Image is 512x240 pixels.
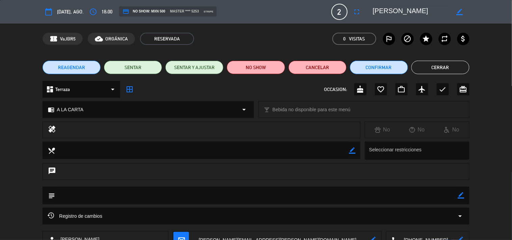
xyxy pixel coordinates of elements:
i: calendar_today [45,8,53,16]
i: star [422,35,430,43]
div: No [365,125,400,134]
i: dashboard [46,85,54,93]
i: check [439,85,447,93]
span: Terraza [55,86,70,93]
i: credit_card [123,8,129,15]
i: border_all [126,85,134,93]
i: repeat [441,35,449,43]
i: local_dining [48,147,55,154]
em: Visitas [349,35,365,43]
button: REAGENDAR [43,61,101,74]
span: RESERVADA [140,33,194,45]
span: 18:00 [102,8,112,16]
i: chrome_reader_mode [48,107,54,113]
div: No [400,125,434,134]
i: local_bar [264,107,270,113]
i: healing [48,125,56,134]
span: REAGENDAR [58,64,85,71]
i: border_color [349,147,355,154]
i: card_giftcard [459,85,467,93]
i: attach_money [459,35,467,43]
i: border_color [458,192,464,199]
span: Bebida no disponible para este menú [273,106,351,114]
span: A LA CARTA [57,106,83,114]
button: SENTAR Y AJUSTAR [165,61,223,74]
i: border_color [456,9,463,15]
i: favorite_border [377,85,385,93]
i: airplanemode_active [418,85,426,93]
i: work_outline [398,85,406,93]
button: access_time [87,6,99,18]
i: block [404,35,412,43]
i: subject [48,192,55,199]
i: chat [48,167,56,176]
span: VaJBR5 [60,35,76,43]
span: Registro de cambios [48,212,102,220]
i: arrow_drop_down [456,212,464,220]
i: cake [356,85,365,93]
button: fullscreen [351,6,363,18]
span: 2 [331,4,348,20]
button: calendar_today [43,6,55,18]
button: NO SHOW [227,61,285,74]
div: No [434,125,469,134]
i: cloud_done [95,35,103,43]
span: confirmation_number [50,35,58,43]
button: Cancelar [289,61,347,74]
span: OCCASION: [324,86,347,93]
span: NO SHOW: MXN 500 [123,8,165,15]
span: [DATE], ago. [57,8,84,16]
button: SENTAR [104,61,162,74]
i: outlined_flag [385,35,393,43]
i: fullscreen [353,8,361,16]
button: Confirmar [350,61,408,74]
span: 0 [344,35,346,43]
i: arrow_drop_down [240,106,248,114]
span: ORGÁNICA [105,35,128,43]
button: Cerrar [411,61,469,74]
i: arrow_drop_down [109,85,117,93]
span: stripe [204,9,214,14]
i: access_time [89,8,97,16]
